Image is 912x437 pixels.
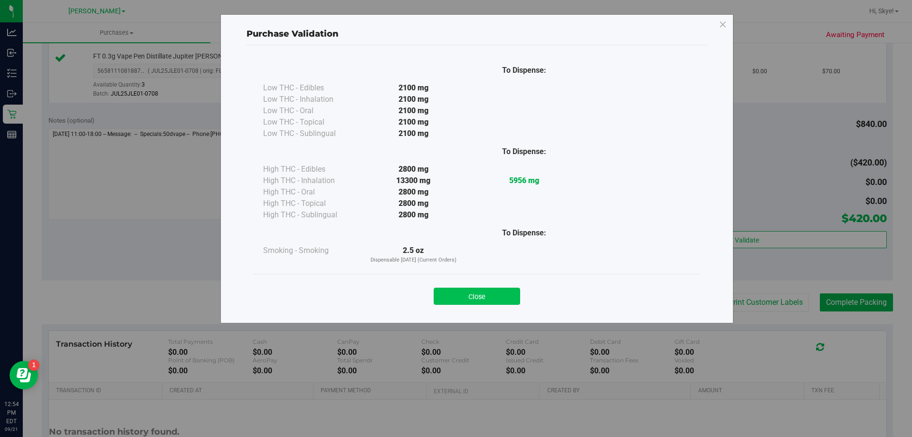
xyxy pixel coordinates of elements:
div: To Dispense: [469,227,579,239]
div: To Dispense: [469,146,579,157]
div: 2100 mg [358,105,469,117]
div: Low THC - Edibles [263,82,358,94]
div: Smoking - Smoking [263,245,358,256]
div: 13300 mg [358,175,469,186]
div: 2.5 oz [358,245,469,264]
button: Close [434,288,520,305]
div: 2800 mg [358,209,469,221]
div: 2800 mg [358,186,469,198]
div: To Dispense: [469,65,579,76]
div: 2800 mg [358,164,469,175]
div: 2800 mg [358,198,469,209]
div: 2100 mg [358,128,469,139]
div: High THC - Topical [263,198,358,209]
strong: 5956 mg [509,176,539,185]
iframe: Resource center unread badge [28,359,39,371]
div: 2100 mg [358,117,469,128]
p: Dispensable [DATE] (Current Orders) [358,256,469,264]
div: Low THC - Topical [263,117,358,128]
div: High THC - Oral [263,186,358,198]
div: High THC - Edibles [263,164,358,175]
div: 2100 mg [358,82,469,94]
div: High THC - Inhalation [263,175,358,186]
div: 2100 mg [358,94,469,105]
div: High THC - Sublingual [263,209,358,221]
iframe: Resource center [9,361,38,389]
div: Low THC - Inhalation [263,94,358,105]
span: Purchase Validation [247,29,339,39]
div: Low THC - Oral [263,105,358,117]
div: Low THC - Sublingual [263,128,358,139]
